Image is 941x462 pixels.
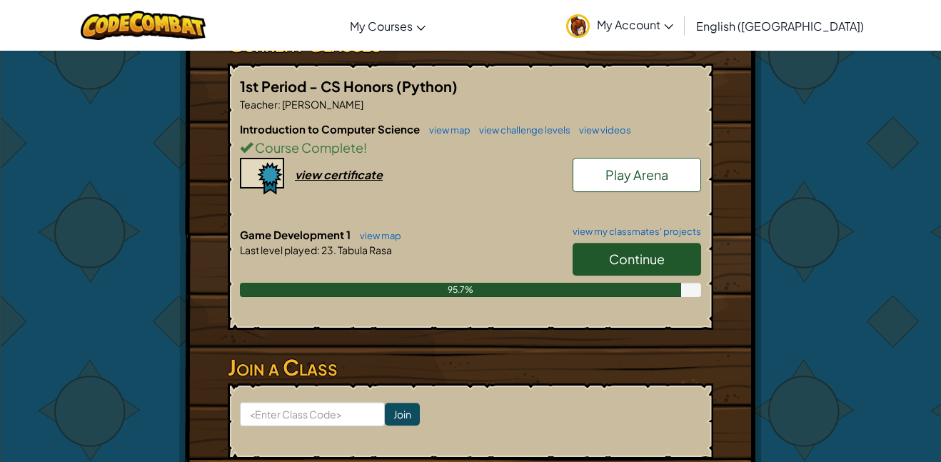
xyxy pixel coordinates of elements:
[343,6,433,45] a: My Courses
[363,139,367,156] span: !
[320,243,336,256] span: 23.
[609,251,665,267] span: Continue
[353,230,401,241] a: view map
[566,14,590,38] img: avatar
[336,243,392,256] span: Tabula Rasa
[240,228,353,241] span: Game Development 1
[240,98,278,111] span: Teacher
[565,227,701,236] a: view my classmates' projects
[228,351,713,383] h3: Join a Class
[281,98,363,111] span: [PERSON_NAME]
[253,139,363,156] span: Course Complete
[295,167,383,182] div: view certificate
[689,6,871,45] a: English ([GEOGRAPHIC_DATA])
[696,19,864,34] span: English ([GEOGRAPHIC_DATA])
[240,122,422,136] span: Introduction to Computer Science
[240,402,385,426] input: <Enter Class Code>
[240,77,396,95] span: 1st Period - CS Honors
[240,167,383,182] a: view certificate
[317,243,320,256] span: :
[240,243,317,256] span: Last level played
[559,3,680,48] a: My Account
[81,11,206,40] img: CodeCombat logo
[350,19,413,34] span: My Courses
[422,124,470,136] a: view map
[572,124,631,136] a: view videos
[605,166,668,183] span: Play Arena
[396,77,458,95] span: (Python)
[597,17,673,32] span: My Account
[385,403,420,426] input: Join
[240,283,681,297] div: 95.7%
[472,124,570,136] a: view challenge levels
[240,158,284,195] img: certificate-icon.png
[278,98,281,111] span: :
